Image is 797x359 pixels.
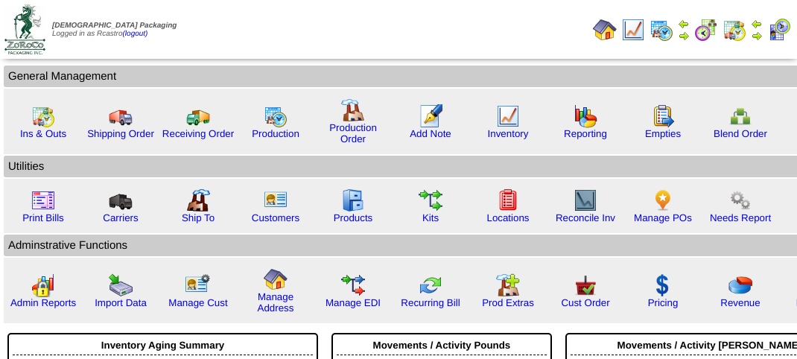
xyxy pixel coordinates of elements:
[186,188,210,212] img: factory2.gif
[634,212,692,223] a: Manage POs
[103,212,138,223] a: Carriers
[326,297,381,308] a: Manage EDI
[109,273,133,297] img: import.gif
[185,273,212,297] img: managecust.png
[694,18,718,42] img: calendarblend.gif
[714,128,767,139] a: Blend Order
[574,273,597,297] img: cust_order.png
[488,128,529,139] a: Inventory
[182,212,215,223] a: Ship To
[645,128,681,139] a: Empties
[482,297,534,308] a: Prod Extras
[22,212,64,223] a: Print Bills
[264,104,288,128] img: calendarprod.gif
[123,30,148,38] a: (logout)
[564,128,607,139] a: Reporting
[341,188,365,212] img: cabinet.gif
[574,188,597,212] img: line_graph2.gif
[10,297,76,308] a: Admin Reports
[337,336,547,355] div: Movements / Activity Pounds
[168,297,227,308] a: Manage Cust
[162,128,234,139] a: Receiving Order
[723,18,746,42] img: calendarinout.gif
[651,104,675,128] img: workorder.gif
[720,297,760,308] a: Revenue
[95,297,147,308] a: Import Data
[410,128,451,139] a: Add Note
[496,188,520,212] img: locations.gif
[621,18,645,42] img: line_graph.gif
[52,22,177,38] span: Logged in as Rcastro
[593,18,617,42] img: home.gif
[264,267,288,291] img: home.gif
[31,273,55,297] img: graph2.png
[419,273,442,297] img: reconcile.gif
[401,297,460,308] a: Recurring Bill
[52,22,177,30] span: [DEMOGRAPHIC_DATA] Packaging
[341,98,365,122] img: factory.gif
[31,188,55,212] img: invoice2.gif
[20,128,66,139] a: Ins & Outs
[678,30,690,42] img: arrowright.gif
[109,104,133,128] img: truck.gif
[767,18,791,42] img: calendarcustomer.gif
[422,212,439,223] a: Kits
[334,212,373,223] a: Products
[341,273,365,297] img: edi.gif
[496,104,520,128] img: line_graph.gif
[329,122,377,144] a: Production Order
[751,18,763,30] img: arrowleft.gif
[31,104,55,128] img: calendarinout.gif
[678,18,690,30] img: arrowleft.gif
[561,297,609,308] a: Cust Order
[13,336,313,355] div: Inventory Aging Summary
[751,30,763,42] img: arrowright.gif
[574,104,597,128] img: graph.gif
[419,104,442,128] img: orders.gif
[710,212,771,223] a: Needs Report
[648,297,679,308] a: Pricing
[252,212,299,223] a: Customers
[186,104,210,128] img: truck2.gif
[419,188,442,212] img: workflow.gif
[728,188,752,212] img: workflow.png
[264,188,288,212] img: customers.gif
[109,188,133,212] img: truck3.gif
[258,291,294,314] a: Manage Address
[651,273,675,297] img: dollar.gif
[496,273,520,297] img: prodextras.gif
[651,188,675,212] img: po.png
[728,273,752,297] img: pie_chart.png
[87,128,154,139] a: Shipping Order
[486,212,529,223] a: Locations
[650,18,673,42] img: calendarprod.gif
[728,104,752,128] img: network.png
[556,212,615,223] a: Reconcile Inv
[252,128,299,139] a: Production
[4,4,45,54] img: zoroco-logo-small.webp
